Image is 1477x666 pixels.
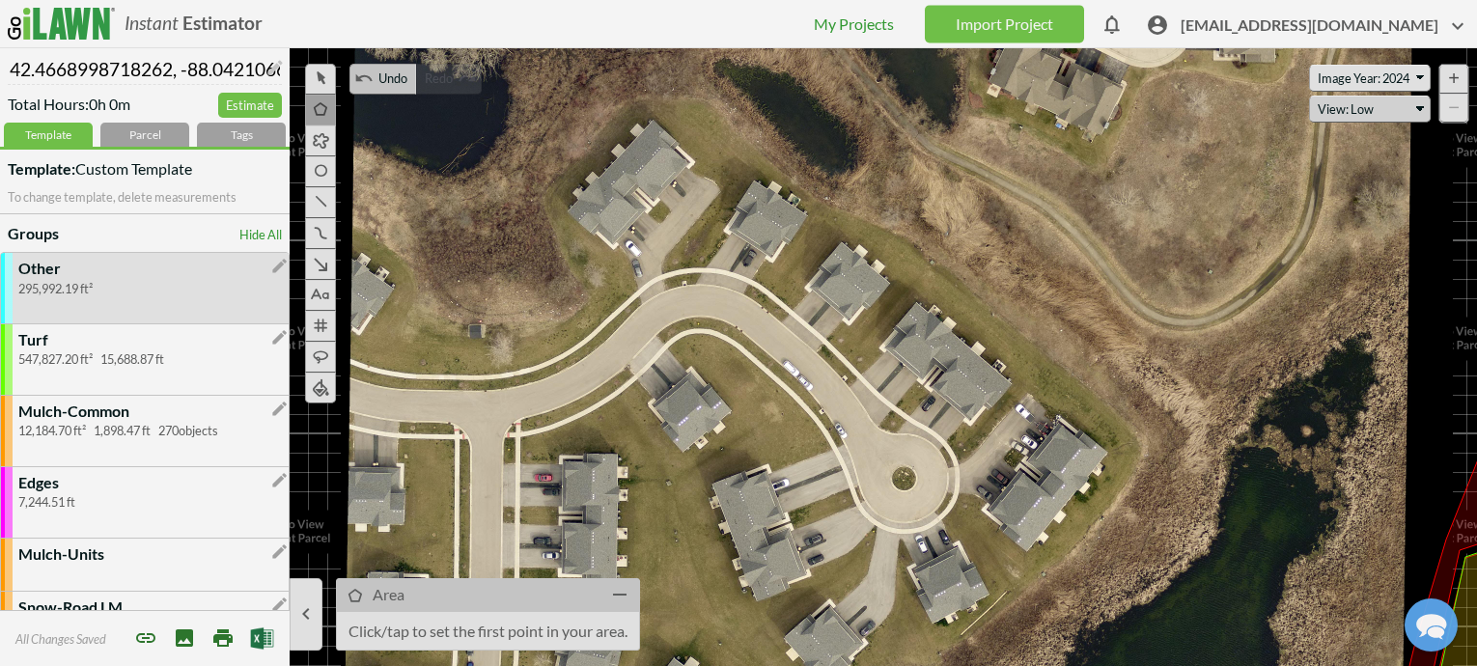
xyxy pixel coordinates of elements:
[270,471,289,489] i: 
[100,351,172,367] span: 15,688.87 ft
[18,400,129,422] p: Mulch-Common
[250,626,274,651] img: Export to Excel
[18,494,83,510] span: 7,244.51 ft
[18,596,123,618] p: Snow-Road LM
[8,8,115,40] img: logo_ilawn-fc6f26f1d8ad70084f1b6503d5cbc38ca19f1e498b32431160afa0085547e742.svg
[160,46,210,97] img: Josh
[354,69,374,88] i: 
[18,257,61,279] p: Other
[270,257,289,275] i: 
[376,70,411,86] span: Undo
[8,224,59,242] b: Groups
[1448,97,1460,118] span: −
[294,597,318,631] i: 
[349,64,416,95] button:  Undo
[196,146,215,171] a: FAQ
[270,596,289,614] i: 
[270,542,289,561] i: 
[18,471,59,493] p: Edges
[8,159,75,178] strong: Template:
[18,328,48,350] p: Turf
[211,626,235,650] i: Print Map
[270,328,289,347] i: 
[158,423,226,438] span: 270 objects
[15,631,106,647] span: All Changes Saved
[18,281,100,296] span: 295,992.19 ft²
[1181,14,1469,44] span: [EMAIL_ADDRESS][DOMAIN_NAME]
[603,583,635,606] i: 
[201,46,251,97] img: Chris Ascolese
[134,626,157,650] span: Share project
[814,14,894,33] a: My Projects
[1405,598,1458,652] div: Chat widget toggle
[8,48,282,85] input: Name Your Project
[39,248,370,284] input: Search our FAQ
[239,222,282,244] a: Hide All
[270,400,289,418] i: 
[197,123,286,147] div: Tags
[4,123,93,147] div: Template
[18,423,94,438] span: 12,184.70 ft²
[8,93,130,123] span: Total Hours: 0h 0m
[182,12,263,34] b: Estimator
[39,220,370,238] div: Find the answers you need
[125,12,179,34] i: Instant
[265,56,285,80] i: Edit Name
[122,524,290,555] a: Contact Us Directly
[1439,65,1468,94] div: Zoom In
[373,583,404,605] p: Area
[173,626,196,650] i: Save Image
[1448,68,1460,89] span: +
[28,107,382,124] div: We'll respond as soon as we can.
[290,578,322,651] button: 
[337,612,639,650] p: Click/tap to set the first point in your area.
[925,5,1084,42] a: Import Project
[8,157,192,180] span: Custom Template
[94,423,158,438] span: 1,898.47 ft
[218,93,282,119] a: Estimate
[48,14,362,33] div: Contact Us
[1146,14,1169,38] i: 
[18,351,100,367] span: 547,827.20 ft²
[100,123,189,147] div: Parcel
[18,542,104,565] p: Mulch-Units
[331,251,370,280] button: Search our FAQ
[1439,94,1468,123] div: Zoom Out
[8,188,282,207] p: To change template, delete measurements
